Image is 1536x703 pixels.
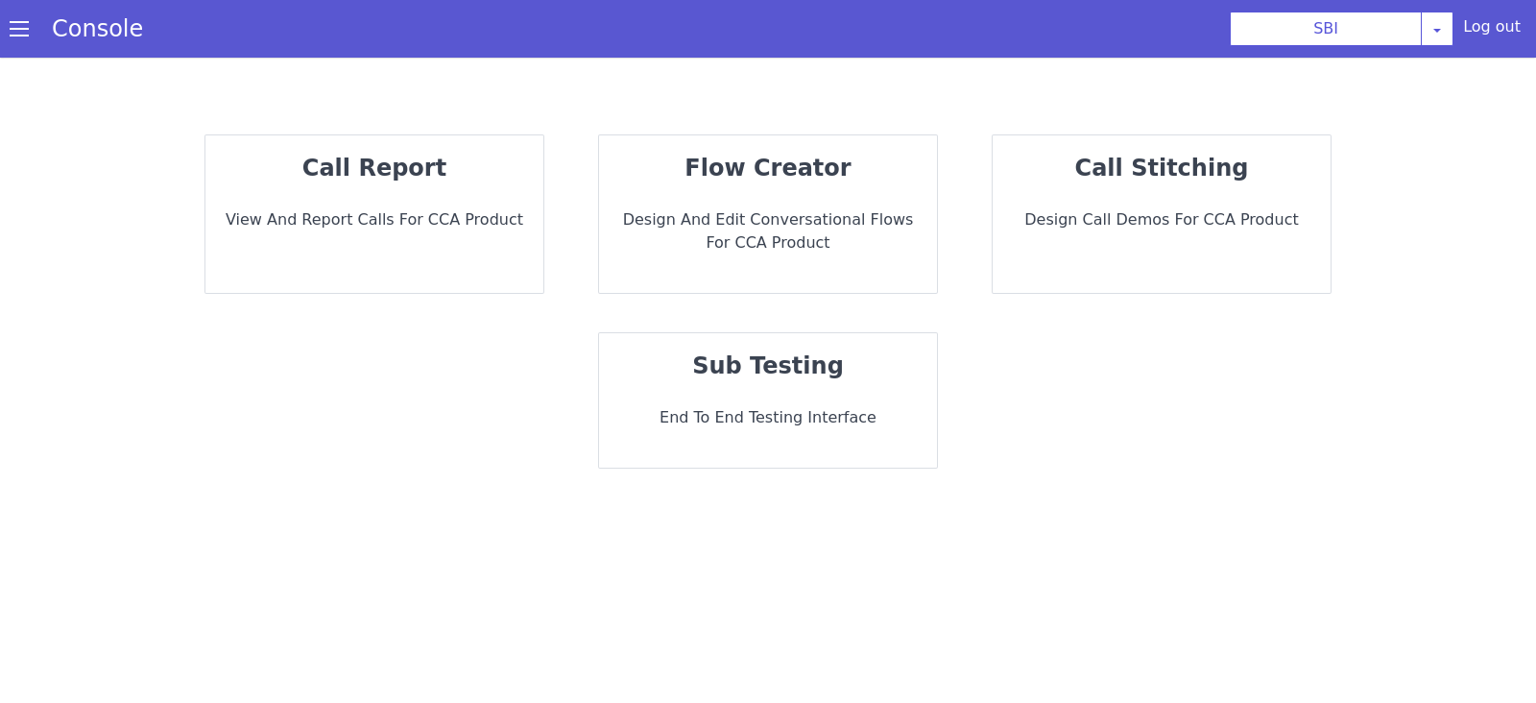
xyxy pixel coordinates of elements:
strong: sub testing [707,272,804,417]
p: Design and Edit Conversational flows for CCA Product [778,265,968,556]
strong: flow creator [876,362,980,521]
strong: call report [1073,28,1167,167]
p: End to End Testing Interface [625,180,795,459]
